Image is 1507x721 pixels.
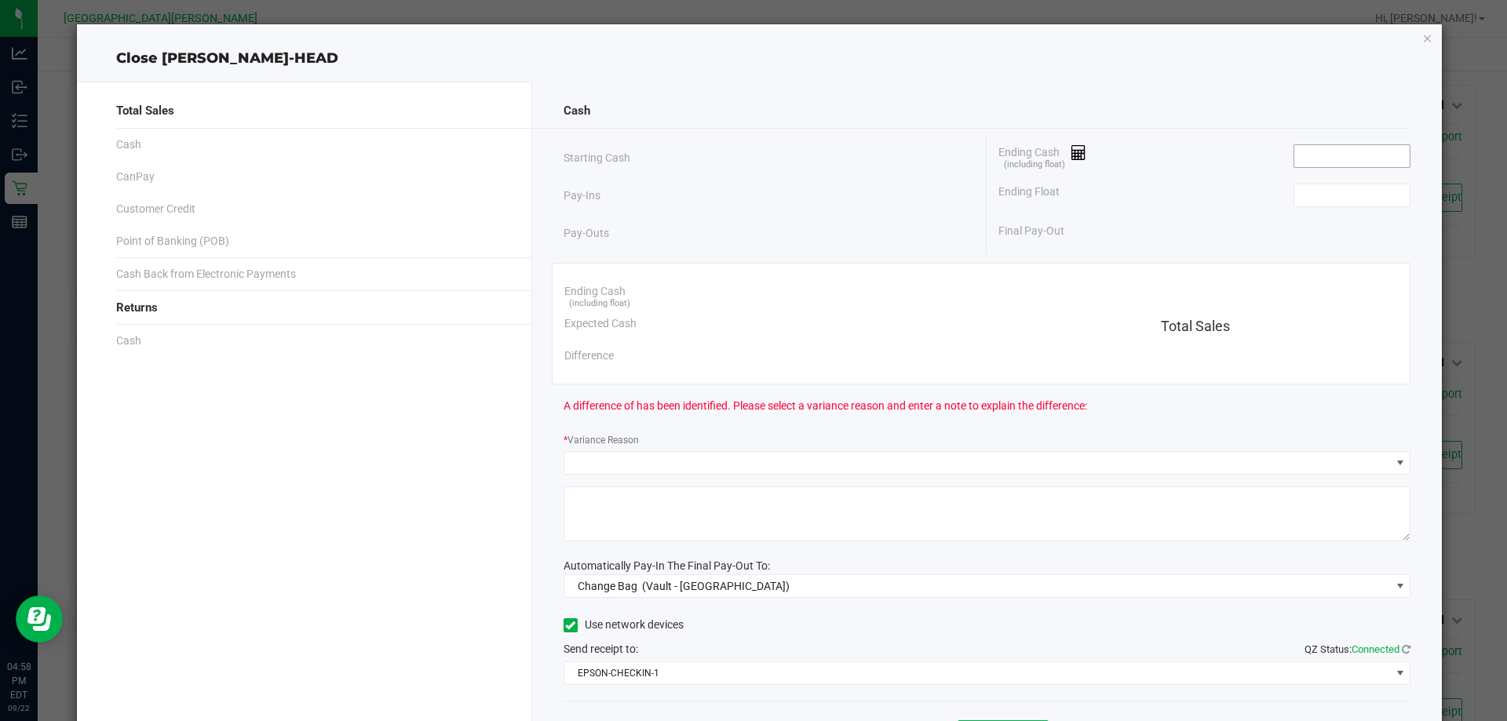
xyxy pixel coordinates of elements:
[564,315,637,332] span: Expected Cash
[1004,158,1065,172] span: (including float)
[1304,643,1410,655] span: QZ Status:
[564,102,590,120] span: Cash
[116,333,141,349] span: Cash
[998,223,1064,239] span: Final Pay-Out
[564,150,630,166] span: Starting Cash
[116,266,296,282] span: Cash Back from Electronic Payments
[564,283,626,300] span: Ending Cash
[564,225,609,242] span: Pay-Outs
[564,643,638,655] span: Send receipt to:
[998,144,1086,168] span: Ending Cash
[116,137,141,153] span: Cash
[16,595,63,643] iframe: Resource center
[564,617,684,633] label: Use network devices
[642,580,790,592] span: (Vault - [GEOGRAPHIC_DATA])
[1161,318,1230,334] span: Total Sales
[578,580,637,592] span: Change Bag
[998,184,1060,207] span: Ending Float
[116,201,195,217] span: Customer Credit
[564,433,639,447] label: Variance Reason
[564,348,614,364] span: Difference
[564,662,1391,684] span: EPSON-CHECKIN-1
[564,398,1087,414] span: A difference of has been identified. Please select a variance reason and enter a note to explain ...
[116,102,174,120] span: Total Sales
[77,48,1443,69] div: Close [PERSON_NAME]-HEAD
[116,169,155,185] span: CanPay
[564,559,770,572] span: Automatically Pay-In The Final Pay-Out To:
[569,297,630,311] span: (including float)
[1352,643,1399,655] span: Connected
[116,291,500,325] div: Returns
[116,233,229,249] span: Point of Banking (POB)
[564,188,600,204] span: Pay-Ins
